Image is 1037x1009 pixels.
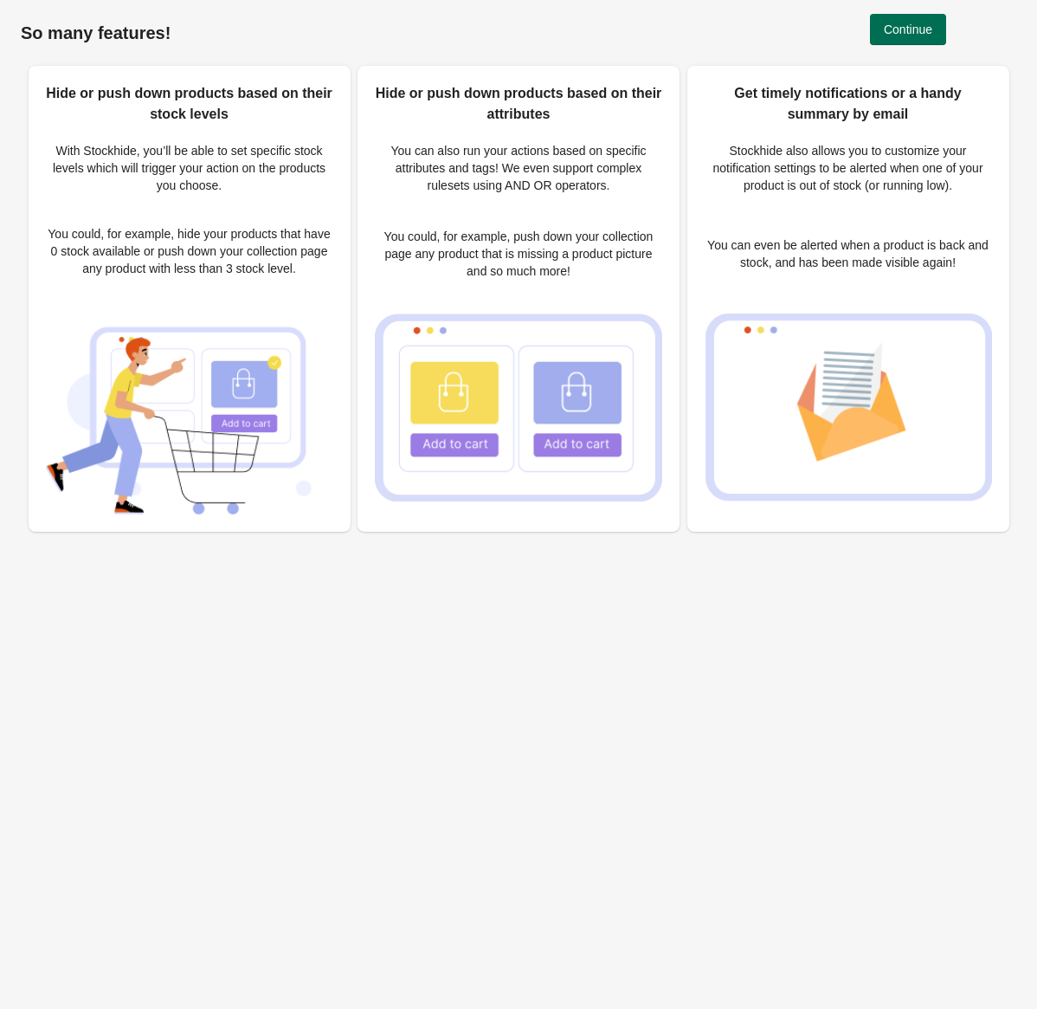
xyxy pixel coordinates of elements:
p: Stockhide also allows you to customize your notification settings to be alerted when one of your ... [705,142,992,194]
span: Continue [884,23,932,36]
p: You could, for example, push down your collection page any product that is missing a product pict... [375,228,662,280]
p: You can even be alerted when a product is back and stock, and has been made visible again! [705,236,992,271]
p: You could, for example, hide your products that have 0 stock available or push down your collecti... [46,225,333,277]
h2: Hide or push down products based on their attributes [375,83,662,125]
img: Get timely notifications or a handy summary by email [705,314,992,501]
img: Hide or push down products based on their attributes [375,314,662,501]
p: With Stockhide, you’ll be able to set specific stock levels which will trigger your action on the... [46,142,333,194]
h2: Hide or push down products based on their stock levels [46,83,333,125]
img: Hide or push down products based on their stock levels [46,307,333,514]
h1: So many features! [21,23,1016,43]
button: Continue [870,14,946,45]
h2: Get timely notifications or a handy summary by email [705,83,992,125]
p: You can also run your actions based on specific attributes and tags! We even support complex rule... [375,142,662,194]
